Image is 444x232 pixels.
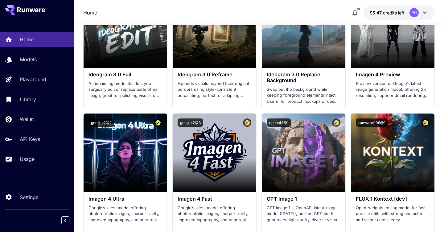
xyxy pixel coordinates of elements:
h3: FLUX.1 Kontext [dev] [356,196,430,202]
h3: Ideogram 3.0 Edit [88,72,162,78]
p: Google’s latest model offering photorealistic images, sharper clarity, improved typography, and n... [178,205,251,223]
p: Open-weights editing model for fast, precise edits with strong character and scene consistency. [356,205,430,223]
a: Home [83,9,97,16]
p: Library [20,96,36,103]
div: RH [409,8,419,17]
h3: Ideogram 3.0 Reframe [178,72,251,78]
h3: Imagen 4 Ultra [88,196,162,202]
div: $5.46704 [370,10,405,16]
p: Expands visuals beyond their original borders using style-consistent outpainting, perfect for ada... [178,81,251,99]
h3: Imagen 4 Fast [178,196,251,202]
button: openai:1@1 [267,118,291,127]
p: Playground [20,76,46,83]
img: alt [84,114,167,192]
button: Collapse sidebar [61,216,69,224]
img: alt [351,114,434,192]
p: Models [20,56,37,63]
img: alt [173,114,256,192]
button: Certified Model – Vetted for best performance and includes a commercial license. [332,118,340,127]
p: Home [20,36,34,43]
p: Wallet [20,115,34,123]
button: google:2@3 [178,118,203,127]
h3: GPT Image 1 [267,196,340,202]
span: $5.47 [370,10,383,15]
button: Certified Model – Vetted for best performance and includes a commercial license. [243,118,251,127]
img: alt [262,114,345,192]
p: Settings [20,194,38,201]
button: google:2@2 [88,118,114,127]
h3: Imagen 4 Preview [356,72,430,78]
span: credits left [383,10,405,15]
p: An inpainting model that lets you surgically edit or replace parts of an image, great for polishi... [88,81,162,99]
p: Preview version of Google’s latest image generation model, offering 2K resolution, superior detai... [356,81,430,99]
h3: Ideogram 3.0 Replace Background [267,72,340,83]
p: Swap out the background while keeping foreground elements intact. Useful for product mockups or d... [267,86,340,105]
div: Collapse sidebar [66,215,74,226]
p: API Keys [20,135,40,143]
p: GPT Image 1 is OpenAI’s latest image model ([DATE]), built on GPT‑4o. It generates high‑quality, ... [267,205,340,223]
button: runware:106@1 [356,118,388,127]
p: Usage [20,155,35,163]
button: Certified Model – Vetted for best performance and includes a commercial license. [421,118,430,127]
button: Certified Model – Vetted for best performance and includes a commercial license. [154,118,162,127]
nav: breadcrumb [83,9,97,16]
p: Google’s latest model offering photorealistic images, sharper clarity, improved typography, and n... [88,205,162,223]
button: $5.46704RH [364,6,435,20]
